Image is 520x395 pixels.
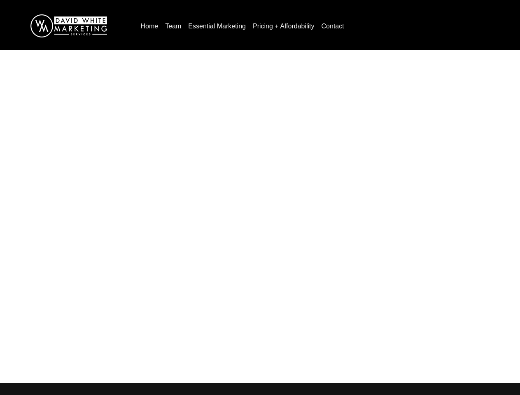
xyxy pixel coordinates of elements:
img: DavidWhite-Marketing-Logo [30,14,107,37]
a: Home [138,20,162,33]
a: Contact [318,20,347,33]
a: Team [162,20,184,33]
nav: Menu [138,19,504,33]
a: DavidWhite-Marketing-Logo [30,22,107,29]
a: Pricing + Affordability [250,20,318,33]
a: Essential Marketing [185,20,249,33]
